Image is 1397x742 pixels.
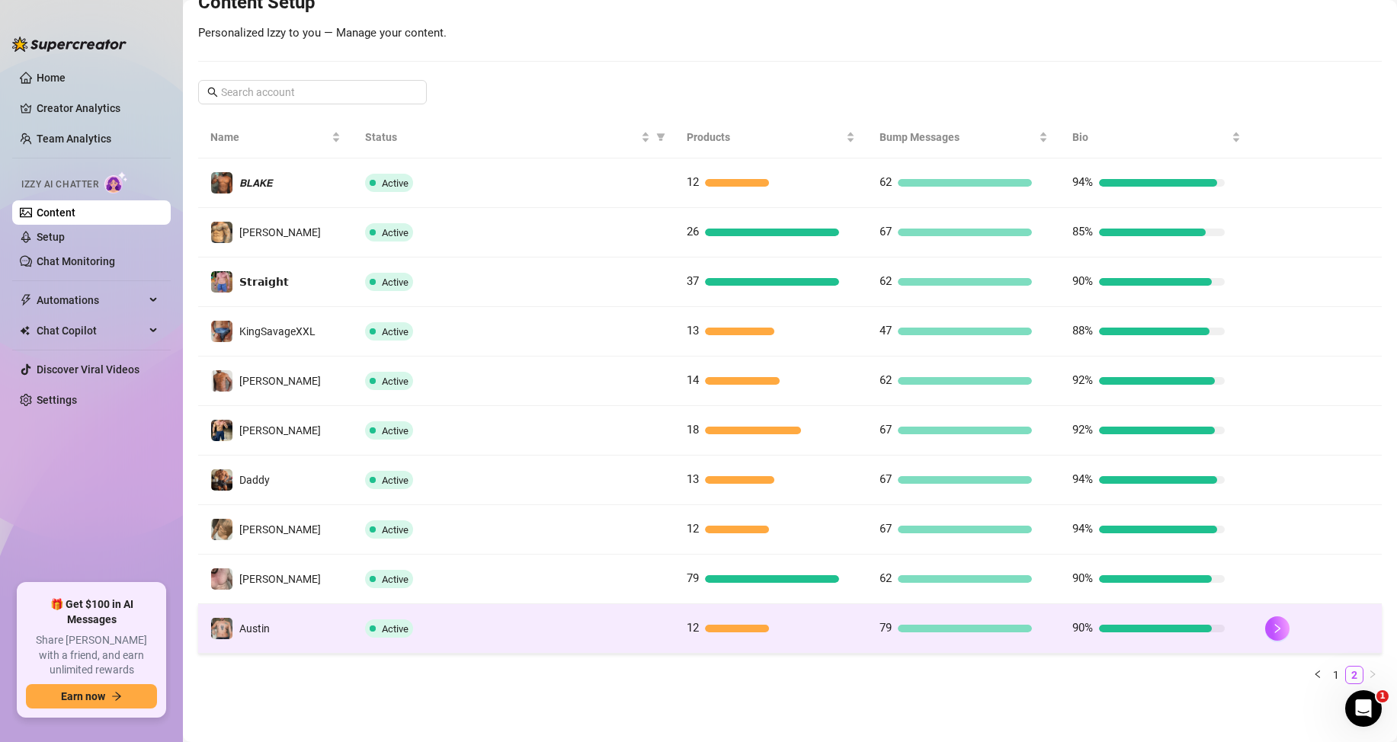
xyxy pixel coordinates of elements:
[1072,621,1093,635] span: 90%
[37,288,145,312] span: Automations
[239,325,316,337] span: KingSavageXXL
[1309,666,1327,684] li: Previous Page
[1345,690,1382,727] iframe: Intercom live chat
[211,519,232,540] img: Thomas
[61,690,105,702] span: Earn now
[211,370,232,392] img: Nathan
[880,175,892,189] span: 62
[1346,667,1363,683] a: 2
[382,376,409,387] span: Active
[687,472,699,486] span: 13
[1345,666,1363,684] li: 2
[880,225,892,238] span: 67
[239,375,321,387] span: [PERSON_NAME]
[1072,423,1093,437] span: 92%
[1072,571,1093,585] span: 90%
[687,274,699,288] span: 37
[239,276,289,288] span: 𝗦𝘁𝗿𝗮𝗶𝗴𝗵𝘁
[1376,690,1389,702] span: 1
[1313,670,1322,679] span: left
[1265,616,1290,641] button: right
[239,622,270,635] span: Austin
[37,363,139,376] a: Discover Viral Videos
[198,26,447,40] span: Personalized Izzy to you — Manage your content.
[1072,225,1093,238] span: 85%
[37,96,159,120] a: Creator Analytics
[687,571,699,585] span: 79
[382,277,409,288] span: Active
[239,474,270,486] span: Daddy
[1072,472,1093,486] span: 94%
[880,571,892,585] span: 62
[687,175,699,189] span: 12
[26,684,157,708] button: Earn nowarrow-right
[687,621,699,635] span: 12
[211,172,232,193] img: 𝘽𝙇𝘼𝙆𝙀
[37,133,111,145] a: Team Analytics
[239,573,321,585] span: [PERSON_NAME]
[1363,666,1382,684] li: Next Page
[1072,175,1093,189] span: 94%
[211,618,232,639] img: Austin
[880,373,892,387] span: 62
[239,177,273,189] span: 𝘽𝙇𝘼𝙆𝙀
[687,225,699,238] span: 26
[1072,324,1093,337] span: 88%
[353,117,674,158] th: Status
[211,271,232,293] img: 𝗦𝘁𝗿𝗮𝗶𝗴𝗵𝘁
[21,178,98,192] span: Izzy AI Chatter
[1072,373,1093,387] span: 92%
[37,231,65,243] a: Setup
[239,424,321,437] span: [PERSON_NAME]
[382,227,409,238] span: Active
[211,222,232,243] img: 𝙅𝙊𝙀
[382,326,409,337] span: Active
[20,294,32,306] span: thunderbolt
[26,597,157,627] span: 🎁 Get $100 in AI Messages
[880,423,892,437] span: 67
[1328,667,1344,683] a: 1
[211,469,232,491] img: Daddy
[20,325,30,336] img: Chat Copilot
[880,129,1036,146] span: Bump Messages
[221,84,405,101] input: Search account
[1309,666,1327,684] button: left
[37,72,66,84] a: Home
[1368,670,1377,679] span: right
[687,522,699,536] span: 12
[1363,666,1382,684] button: right
[198,117,353,158] th: Name
[382,425,409,437] span: Active
[382,574,409,585] span: Active
[211,321,232,342] img: KingSavageXXL
[211,568,232,590] img: Michael
[365,129,638,146] span: Status
[880,324,892,337] span: 47
[687,324,699,337] span: 13
[1072,522,1093,536] span: 94%
[382,475,409,486] span: Active
[1060,117,1253,158] th: Bio
[210,129,328,146] span: Name
[880,522,892,536] span: 67
[867,117,1060,158] th: Bump Messages
[37,394,77,406] a: Settings
[104,171,128,193] img: AI Chatter
[37,255,115,267] a: Chat Monitoring
[687,423,699,437] span: 18
[37,206,75,219] a: Content
[1072,129,1229,146] span: Bio
[880,472,892,486] span: 67
[653,126,668,149] span: filter
[1072,274,1093,288] span: 90%
[1272,623,1283,634] span: right
[239,523,321,536] span: [PERSON_NAME]
[687,373,699,387] span: 14
[1327,666,1345,684] li: 1
[12,37,127,52] img: logo-BBDzfeDw.svg
[26,633,157,678] span: Share [PERSON_NAME] with a friend, and earn unlimited rewards
[382,178,409,189] span: Active
[880,621,892,635] span: 79
[37,318,145,343] span: Chat Copilot
[239,226,321,238] span: [PERSON_NAME]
